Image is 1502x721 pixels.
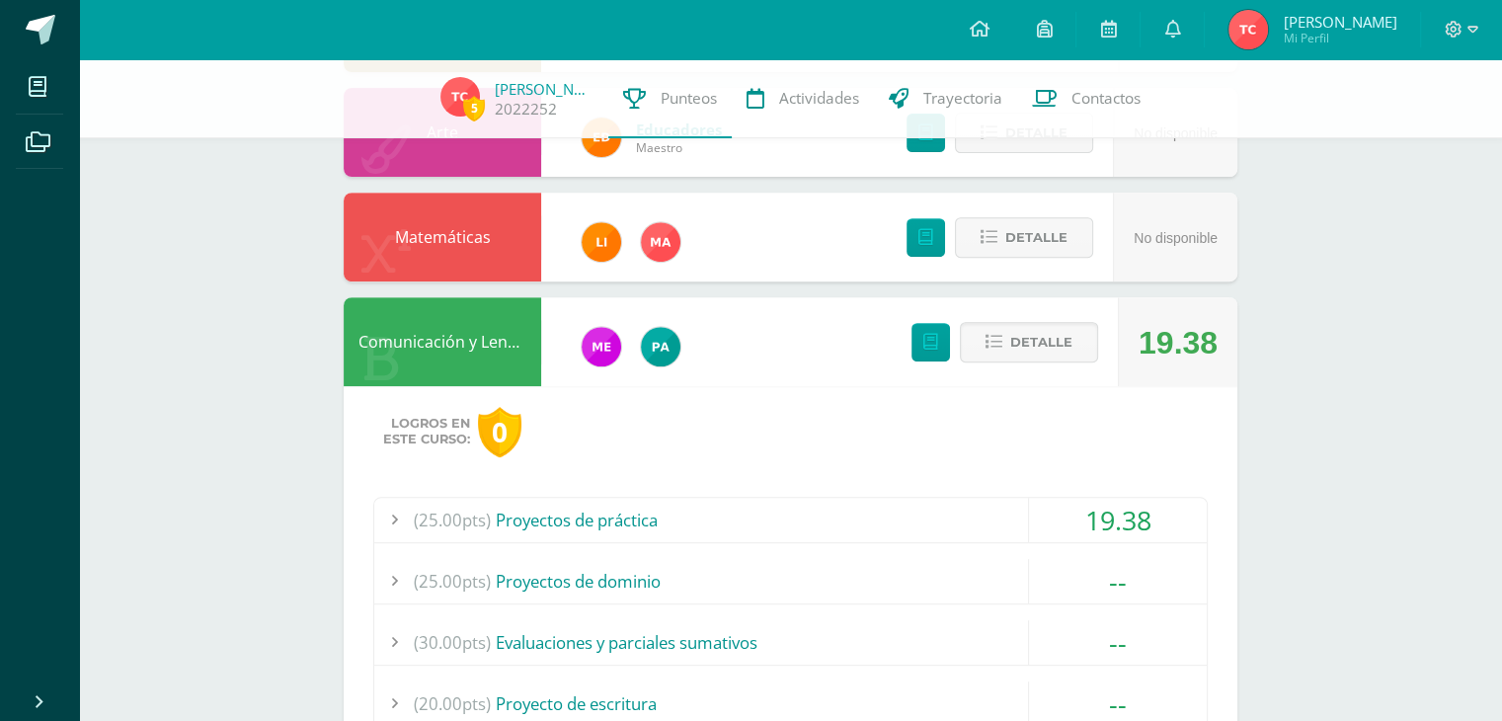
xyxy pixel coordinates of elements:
span: Punteos [661,88,717,109]
span: Detalle [1005,219,1067,256]
a: Punteos [608,59,732,138]
img: 427d6b45988be05d04198d9509dcda7c.png [1228,10,1268,49]
div: Proyectos de dominio [374,559,1207,603]
div: 0 [478,407,521,457]
img: 53dbe22d98c82c2b31f74347440a2e81.png [641,327,680,366]
span: (25.00pts) [414,559,491,603]
a: Contactos [1017,59,1155,138]
span: No disponible [1134,230,1218,246]
span: (30.00pts) [414,620,491,665]
span: Trayectoria [923,88,1002,109]
button: Detalle [960,322,1098,362]
a: Trayectoria [874,59,1017,138]
div: -- [1029,559,1207,603]
span: Logros en este curso: [383,416,470,447]
span: 5 [463,96,485,120]
a: [PERSON_NAME] [495,79,593,99]
img: 777e29c093aa31b4e16d68b2ed8a8a42.png [641,222,680,262]
div: Proyectos de práctica [374,498,1207,542]
span: Mi Perfil [1283,30,1396,46]
span: Maestro [636,139,722,156]
span: (25.00pts) [414,498,491,542]
div: Evaluaciones y parciales sumativos [374,620,1207,665]
span: Detalle [1010,324,1072,360]
div: 19.38 [1139,298,1218,387]
a: 2022252 [495,99,557,120]
img: d78b0415a9069934bf99e685b082ed4f.png [582,222,621,262]
span: Actividades [779,88,859,109]
div: Comunicación y Lenguaje [344,297,541,386]
span: [PERSON_NAME] [1283,12,1396,32]
img: 498c526042e7dcf1c615ebb741a80315.png [582,327,621,366]
img: 427d6b45988be05d04198d9509dcda7c.png [440,77,480,117]
div: Matemáticas [344,193,541,281]
div: 19.38 [1029,498,1207,542]
button: Detalle [955,217,1093,258]
span: Contactos [1071,88,1141,109]
a: Actividades [732,59,874,138]
div: -- [1029,620,1207,665]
